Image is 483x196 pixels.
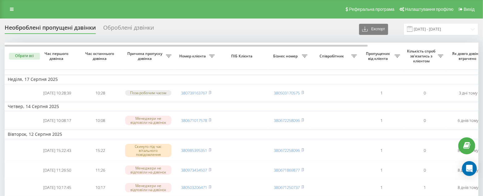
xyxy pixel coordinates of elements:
[181,185,207,190] a: 380503206471
[36,112,79,129] td: [DATE] 10:08:17
[349,7,395,12] span: Реферальна програма
[125,116,172,125] div: Менеджери не відповіли на дзвінок
[360,112,403,129] td: 1
[125,51,166,61] span: Причина пропуску дзвінка
[181,148,207,153] a: 380985395351
[181,90,207,96] a: 380739163767
[181,167,207,173] a: 380973434507
[84,51,117,61] span: Час останнього дзвінка
[403,179,447,196] td: 1
[79,162,122,178] td: 11:26
[125,144,172,157] div: Скинуто під час вітального повідомлення
[103,24,154,34] div: Оброблені дзвінки
[406,49,438,63] span: Кількість спроб зв'язатись з клієнтом
[79,140,122,161] td: 15:22
[360,140,403,161] td: 1
[36,162,79,178] td: [DATE] 11:26:50
[314,54,351,59] span: Співробітник
[274,185,300,190] a: 380671250737
[181,118,207,123] a: 380671017578
[274,167,300,173] a: 380671869877
[462,161,477,176] div: Open Intercom Messenger
[359,24,388,35] button: Експорт
[79,112,122,129] td: 10:08
[9,53,40,60] button: Обрати всі
[36,85,79,101] td: [DATE] 10:28:39
[403,140,447,161] td: 0
[360,162,403,178] td: 1
[274,90,300,96] a: 380503170575
[405,7,453,12] span: Налаштування профілю
[403,112,447,129] td: 0
[223,54,262,59] span: ПІБ Клієнта
[125,183,172,192] div: Менеджери не відповіли на дзвінок
[274,118,300,123] a: 380672258096
[36,140,79,161] td: [DATE] 15:22:43
[403,85,447,101] td: 0
[270,54,302,59] span: Бізнес номер
[403,162,447,178] td: 0
[79,179,122,196] td: 10:17
[36,179,79,196] td: [DATE] 10:17:45
[363,51,395,61] span: Пропущених від клієнта
[360,179,403,196] td: 1
[125,165,172,175] div: Менеджери не відповіли на дзвінок
[40,51,74,61] span: Час першого дзвінка
[464,7,475,12] span: Вихід
[360,85,403,101] td: 1
[125,90,172,95] div: Поза робочим часом
[178,54,209,59] span: Номер клієнта
[5,24,96,34] div: Необроблені пропущені дзвінки
[274,148,300,153] a: 380672258096
[79,85,122,101] td: 10:28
